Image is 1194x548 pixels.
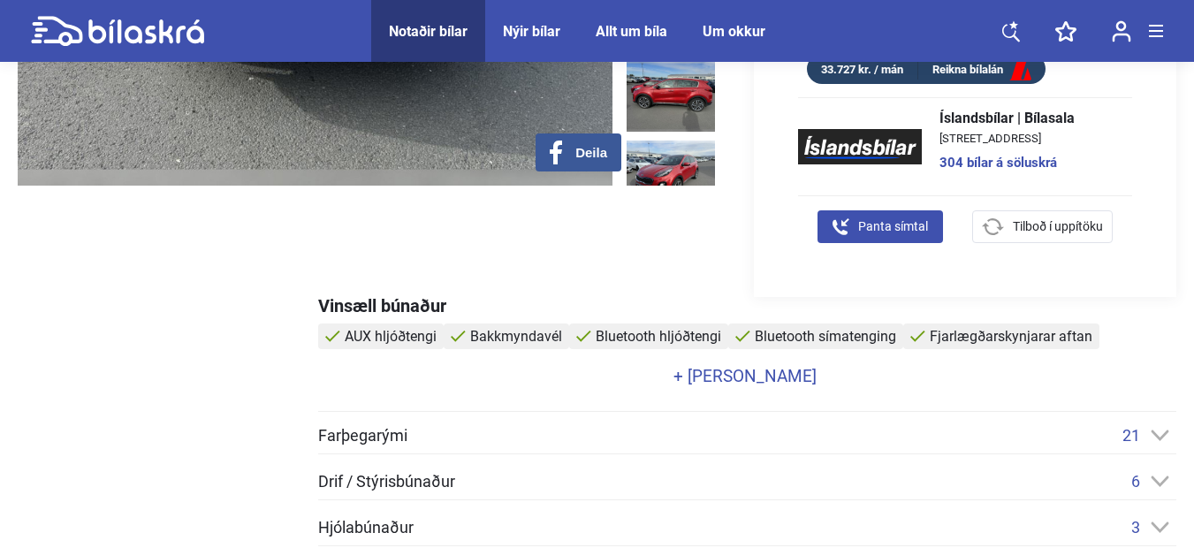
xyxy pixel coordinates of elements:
[703,23,765,40] a: Um okkur
[596,23,667,40] a: Allt um bíla
[318,520,414,536] span: Hjólabúnaður
[1131,518,1140,537] span: 3
[1112,20,1131,42] img: user-login.svg
[1013,217,1103,236] span: Tilboð í uppítöku
[1122,426,1140,445] span: 21
[318,368,1172,384] a: + [PERSON_NAME]
[627,61,715,132] img: 1726320084_8576991610321794865_79945989065321366.jpg
[939,111,1075,126] span: Íslandsbílar | Bílasala
[345,328,437,345] span: AUX hljóðtengi
[930,328,1092,345] span: Fjarlægðarskynjarar aftan
[858,217,928,236] span: Panta símtal
[389,23,468,40] a: Notaðir bílar
[755,328,896,345] span: Bluetooth símatenging
[939,156,1075,170] a: 304 bílar á söluskrá
[596,328,721,345] span: Bluetooth hljóðtengi
[318,297,1176,315] div: Vinsæll búnaður
[918,59,1046,81] a: Reikna bílalán
[470,328,562,345] span: Bakkmyndavél
[503,23,560,40] a: Nýir bílar
[807,59,918,80] div: 33.727 kr. / mán
[575,145,607,161] span: Deila
[536,133,621,171] button: Deila
[318,474,455,490] span: Drif / Stýrisbúnaður
[318,428,407,444] span: Farþegarými
[627,141,715,211] img: 1726320085_3819854728764507059_79945989591605228.jpg
[1131,472,1140,491] span: 6
[939,133,1075,144] span: [STREET_ADDRESS]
